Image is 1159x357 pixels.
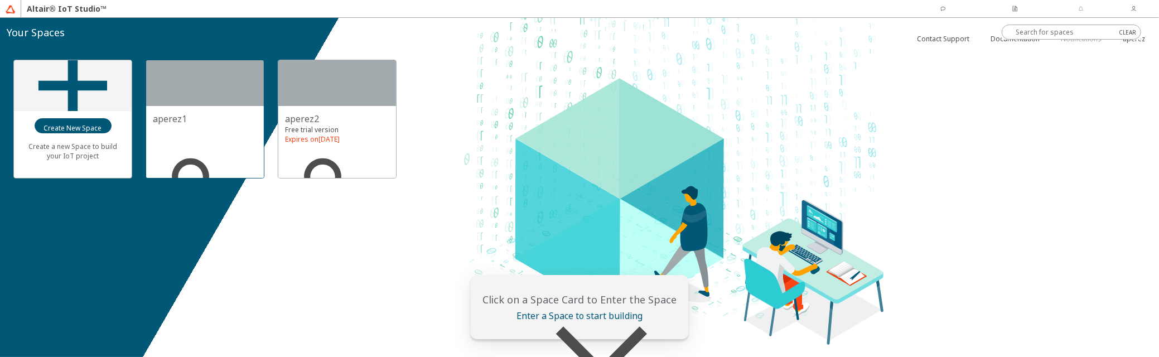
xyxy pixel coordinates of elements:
unity-typography: aperez [285,149,389,253]
unity-typography: Enter a Space to start building [477,310,682,322]
unity-typography: aperez1 [153,113,257,125]
unity-typography: Click on a Space Card to Enter the Space [477,293,682,306]
unity-typography: Create a new Space to build your IoT project [21,134,125,168]
unity-typography: Expires on [DATE] [285,134,389,144]
unity-typography: aperez [153,149,257,253]
unity-typography: aperez2 [285,113,389,125]
unity-typography: Free trial version [285,125,389,134]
